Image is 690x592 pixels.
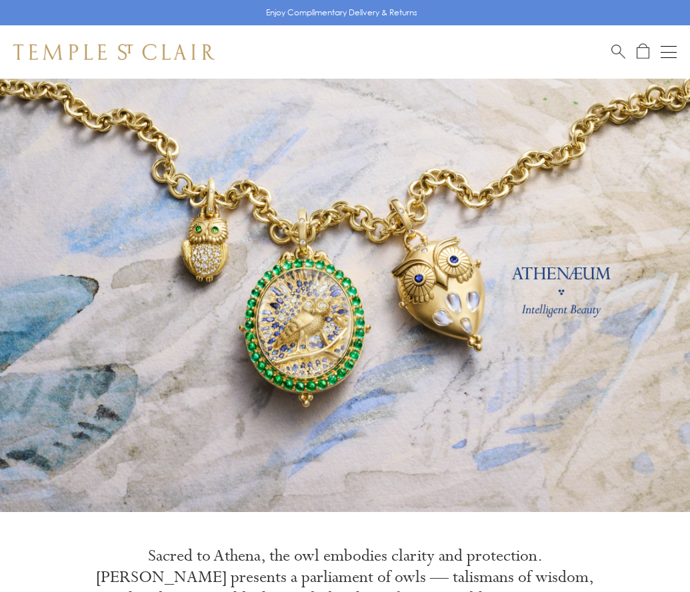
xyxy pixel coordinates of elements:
p: Enjoy Complimentary Delivery & Returns [266,6,417,19]
button: Open navigation [661,44,677,60]
img: Temple St. Clair [13,44,215,60]
a: Search [611,43,625,60]
a: Open Shopping Bag [637,43,649,60]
